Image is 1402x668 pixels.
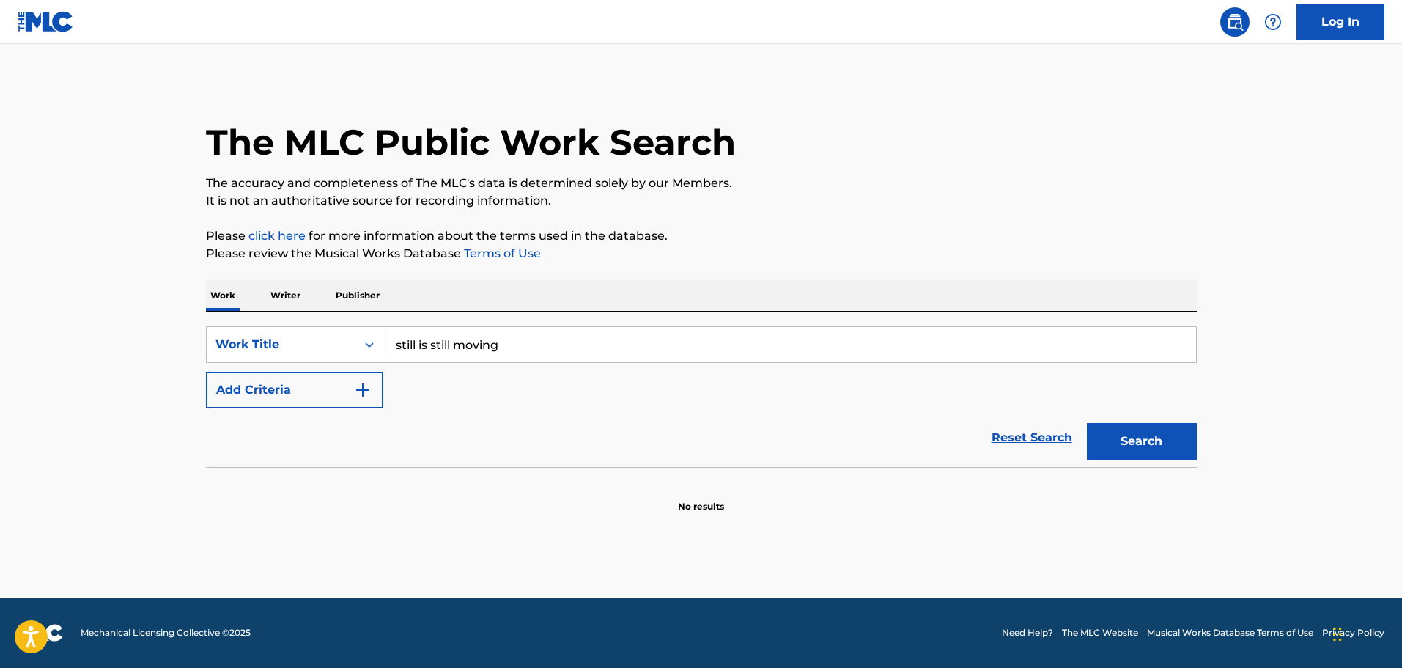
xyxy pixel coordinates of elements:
a: Need Help? [1002,626,1053,639]
button: Search [1087,423,1197,460]
p: Work [206,280,240,311]
a: Terms of Use [461,246,541,260]
img: logo [18,624,63,642]
div: Work Title [215,336,347,353]
div: Help [1258,7,1288,37]
img: help [1264,13,1282,31]
a: Reset Search [984,422,1080,454]
img: MLC Logo [18,11,74,32]
a: Public Search [1220,7,1250,37]
p: The accuracy and completeness of The MLC's data is determined solely by our Members. [206,175,1197,192]
a: Musical Works Database Terms of Use [1147,626,1313,639]
img: 9d2ae6d4665cec9f34b9.svg [354,381,372,399]
p: Please review the Musical Works Database [206,245,1197,263]
iframe: Chat Widget [1329,598,1402,668]
p: Publisher [331,280,384,311]
img: search [1226,13,1244,31]
a: Privacy Policy [1322,626,1384,639]
form: Search Form [206,326,1197,467]
a: click here [248,229,306,243]
button: Add Criteria [206,372,383,408]
div: Drag [1333,612,1342,656]
h1: The MLC Public Work Search [206,120,736,164]
span: Mechanical Licensing Collective © 2025 [81,626,251,639]
p: It is not an authoritative source for recording information. [206,192,1197,210]
p: Please for more information about the terms used in the database. [206,227,1197,245]
p: Writer [266,280,305,311]
a: The MLC Website [1062,626,1138,639]
p: No results [678,482,724,513]
a: Log In [1296,4,1384,40]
